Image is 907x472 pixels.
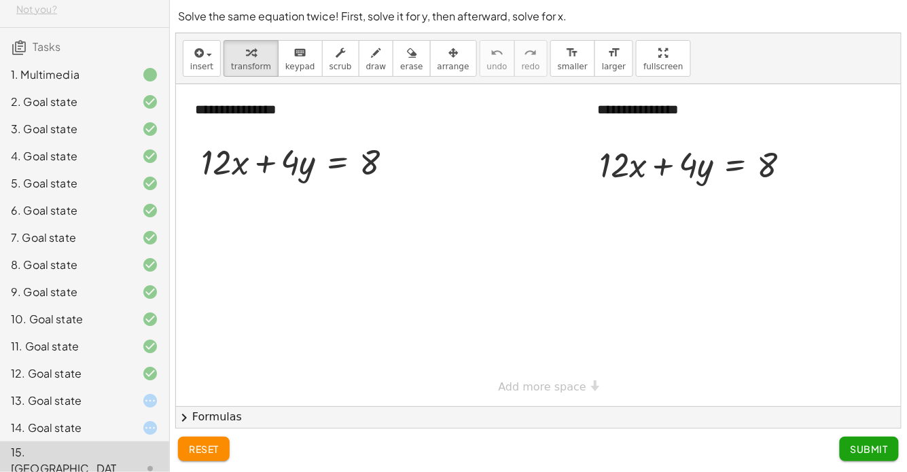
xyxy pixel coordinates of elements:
[366,62,387,71] span: draw
[16,3,158,16] div: Not you?
[142,175,158,192] i: Task finished and correct.
[11,393,120,409] div: 13. Goal state
[840,437,899,461] button: Submit
[224,40,279,77] button: transform
[11,311,120,327] div: 10. Goal state
[11,148,120,164] div: 4. Goal state
[142,338,158,355] i: Task finished and correct.
[851,443,888,455] span: Submit
[142,121,158,137] i: Task finished and correct.
[189,443,219,455] span: reset
[643,62,683,71] span: fullscreen
[11,365,120,382] div: 12. Goal state
[430,40,477,77] button: arrange
[294,45,306,61] i: keyboard
[142,230,158,246] i: Task finished and correct.
[231,62,271,71] span: transform
[176,406,901,428] button: chevron_rightFormulas
[602,62,626,71] span: larger
[11,175,120,192] div: 5. Goal state
[11,202,120,219] div: 6. Goal state
[142,257,158,273] i: Task finished and correct.
[11,257,120,273] div: 8. Goal state
[142,365,158,382] i: Task finished and correct.
[142,67,158,83] i: Task finished.
[142,94,158,110] i: Task finished and correct.
[322,40,359,77] button: scrub
[142,202,158,219] i: Task finished and correct.
[142,420,158,436] i: Task started.
[359,40,394,77] button: draw
[176,410,192,426] span: chevron_right
[487,62,508,71] span: undo
[480,40,515,77] button: undoundo
[438,62,469,71] span: arrange
[11,121,120,137] div: 3. Goal state
[566,45,579,61] i: format_size
[142,311,158,327] i: Task finished and correct.
[278,40,323,77] button: keyboardkeypad
[178,8,899,24] p: Solve the same equation twice! First, solve it for y, then afterward, solve for x.
[514,40,548,77] button: redoredo
[142,284,158,300] i: Task finished and correct.
[491,45,503,61] i: undo
[285,62,315,71] span: keypad
[11,94,120,110] div: 2. Goal state
[330,62,352,71] span: scrub
[11,420,120,436] div: 14. Goal state
[499,380,587,393] span: Add more space
[11,284,120,300] div: 9. Goal state
[393,40,430,77] button: erase
[178,437,230,461] button: reset
[33,39,60,54] span: Tasks
[142,148,158,164] i: Task finished and correct.
[11,338,120,355] div: 11. Goal state
[190,62,213,71] span: insert
[524,45,537,61] i: redo
[607,45,620,61] i: format_size
[550,40,595,77] button: format_sizesmaller
[142,393,158,409] i: Task started.
[594,40,633,77] button: format_sizelarger
[636,40,690,77] button: fullscreen
[522,62,540,71] span: redo
[558,62,588,71] span: smaller
[400,62,423,71] span: erase
[11,67,120,83] div: 1. Multimedia
[183,40,221,77] button: insert
[11,230,120,246] div: 7. Goal state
